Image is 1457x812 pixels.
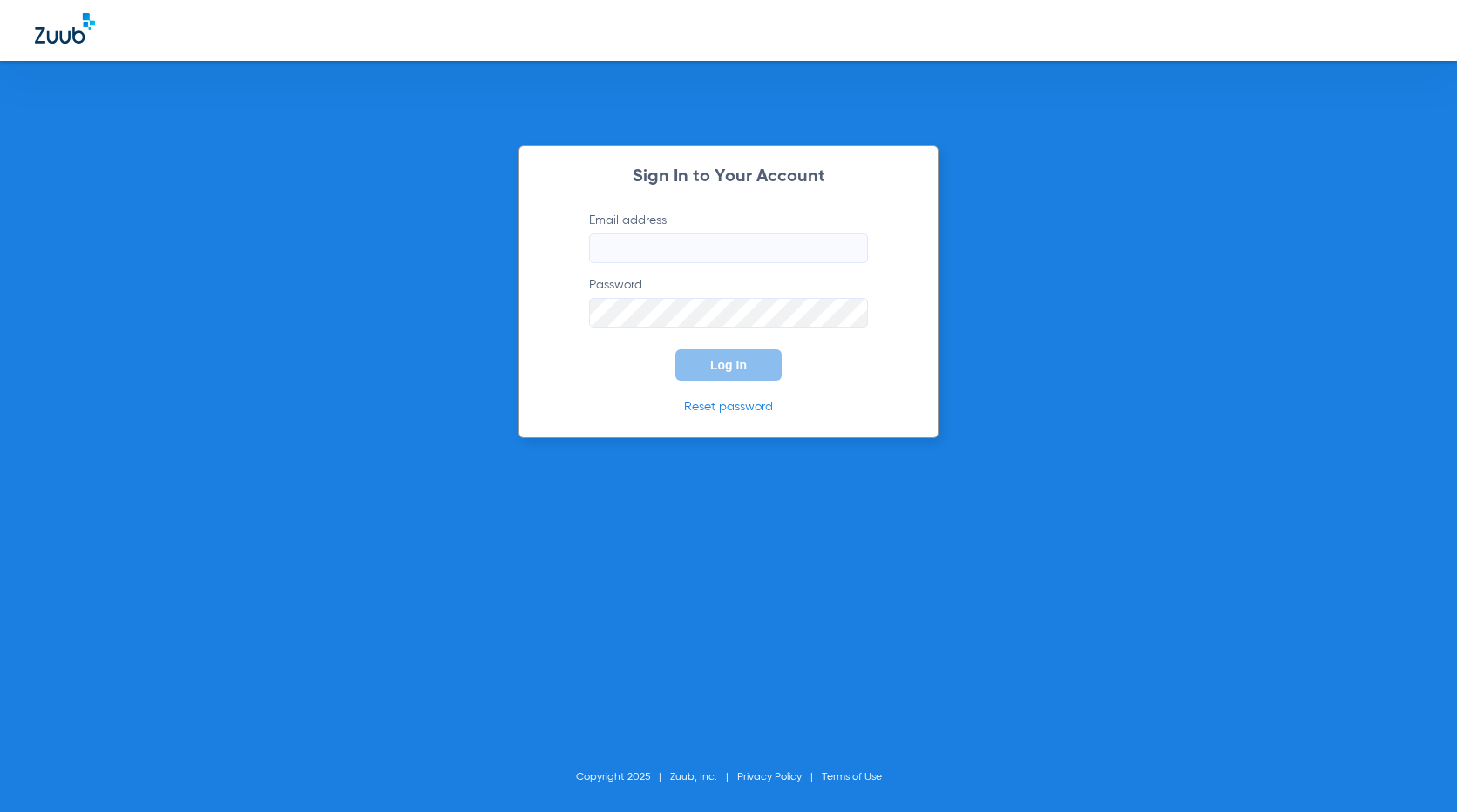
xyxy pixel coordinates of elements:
[589,233,868,263] input: Email address
[589,212,868,263] label: Email address
[35,13,95,44] img: Zuub Logo
[589,276,868,328] label: Password
[576,768,670,786] li: Copyright 2025
[670,768,737,786] li: Zuub, Inc.
[589,298,868,328] input: Password
[675,349,782,381] button: Log In
[822,772,882,782] a: Terms of Use
[737,772,802,782] a: Privacy Policy
[710,358,747,372] span: Log In
[684,401,773,413] a: Reset password
[563,168,894,186] h2: Sign In to Your Account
